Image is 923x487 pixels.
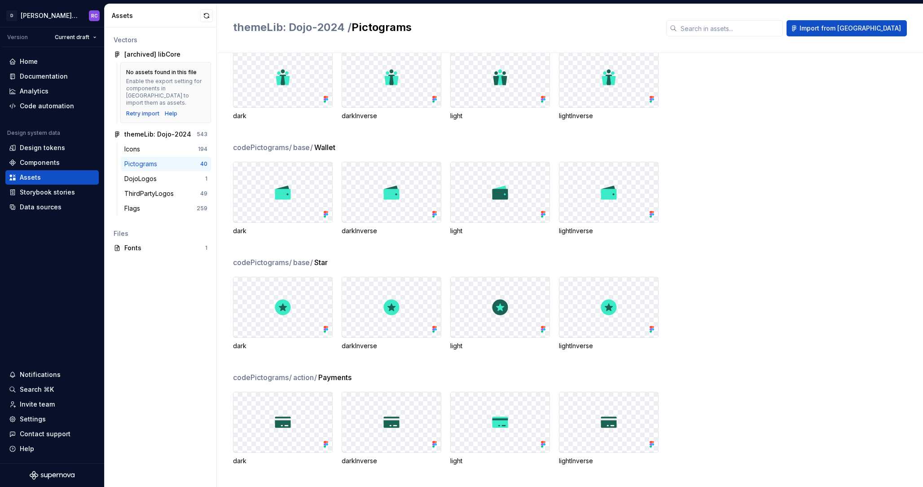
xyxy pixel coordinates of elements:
[30,471,75,480] svg: Supernova Logo
[5,200,99,214] a: Data sources
[787,20,907,36] button: Import from [GEOGRAPHIC_DATA]
[233,20,655,35] h2: Pictograms
[20,429,70,438] div: Contact support
[124,174,160,183] div: DojoLogos
[342,341,441,350] div: darkInverse
[20,188,75,197] div: Storybook stories
[289,258,292,267] span: /
[318,372,352,383] span: Payments
[559,226,659,235] div: lightInverse
[200,190,207,197] div: 49
[450,226,550,235] div: light
[205,175,207,182] div: 1
[197,205,207,212] div: 259
[20,203,62,212] div: Data sources
[559,111,659,120] div: lightInverse
[20,102,74,111] div: Code automation
[677,20,783,36] input: Search in assets...
[198,146,207,153] div: 194
[20,444,34,453] div: Help
[293,142,313,153] span: base
[20,143,65,152] div: Design tokens
[310,143,313,152] span: /
[124,130,191,139] div: themeLib: Dojo-2024
[800,24,901,33] span: Import from [GEOGRAPHIC_DATA]
[5,170,99,185] a: Assets
[20,173,41,182] div: Assets
[233,456,333,465] div: dark
[289,143,292,152] span: /
[450,341,550,350] div: light
[5,382,99,397] button: Search ⌘K
[450,456,550,465] div: light
[314,142,335,153] span: Wallet
[5,412,99,426] a: Settings
[342,456,441,465] div: darkInverse
[114,35,207,44] div: Vectors
[124,243,205,252] div: Fonts
[124,159,161,168] div: Pictograms
[233,226,333,235] div: dark
[6,10,17,21] div: D
[314,373,317,382] span: /
[126,110,159,117] button: Retry import
[233,257,292,268] span: codePictograms
[51,31,101,44] button: Current draft
[200,160,207,168] div: 40
[20,158,60,167] div: Components
[5,69,99,84] a: Documentation
[124,50,180,59] div: [archived] libCore
[121,142,211,156] a: Icons194
[293,257,313,268] span: base
[55,34,89,41] span: Current draft
[7,34,28,41] div: Version
[233,21,352,34] span: themeLib: Dojo-2024 /
[310,258,313,267] span: /
[110,127,211,142] a: themeLib: Dojo-2024543
[126,69,197,76] div: No assets found in this file
[314,257,328,268] span: Star
[5,442,99,456] button: Help
[293,372,317,383] span: action
[233,142,292,153] span: codePictograms
[124,204,144,213] div: Flags
[289,373,292,382] span: /
[124,189,177,198] div: ThirdPartyLogos
[165,110,177,117] a: Help
[233,341,333,350] div: dark
[110,47,211,62] a: [archived] libCore
[20,400,55,409] div: Invite team
[20,87,48,96] div: Analytics
[205,244,207,252] div: 1
[233,372,292,383] span: codePictograms
[197,131,207,138] div: 543
[114,229,207,238] div: Files
[559,456,659,465] div: lightInverse
[110,241,211,255] a: Fonts1
[20,57,38,66] div: Home
[21,11,78,20] div: [PERSON_NAME]-design-system
[126,78,205,106] div: Enable the export setting for components in [GEOGRAPHIC_DATA] to import them as assets.
[5,155,99,170] a: Components
[112,11,200,20] div: Assets
[5,84,99,98] a: Analytics
[121,157,211,171] a: Pictograms40
[5,54,99,69] a: Home
[7,129,60,137] div: Design system data
[5,397,99,412] a: Invite team
[124,145,144,154] div: Icons
[559,341,659,350] div: lightInverse
[91,12,98,19] div: RC
[5,427,99,441] button: Contact support
[121,186,211,201] a: ThirdPartyLogos49
[20,415,46,424] div: Settings
[450,111,550,120] div: light
[20,72,68,81] div: Documentation
[233,111,333,120] div: dark
[5,367,99,382] button: Notifications
[2,6,102,25] button: D[PERSON_NAME]-design-systemRC
[121,201,211,216] a: Flags259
